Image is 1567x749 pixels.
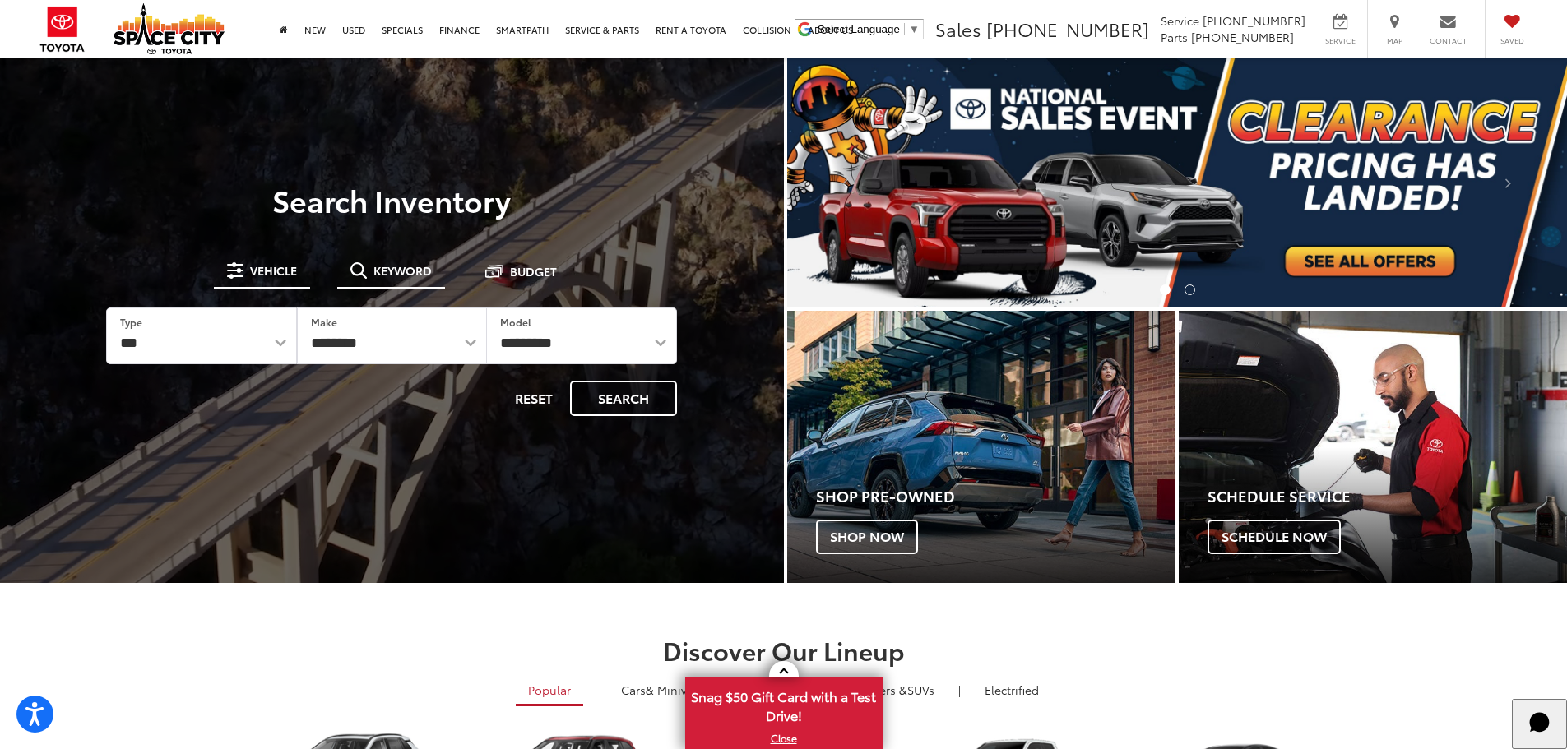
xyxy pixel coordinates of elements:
[1161,29,1188,45] span: Parts
[311,315,337,329] label: Make
[120,315,142,329] label: Type
[1208,488,1567,505] h4: Schedule Service
[1450,91,1567,275] button: Click to view next picture.
[687,679,881,729] span: Snag $50 Gift Card with a Test Drive!
[516,676,583,706] a: Popular
[816,488,1175,505] h4: Shop Pre-Owned
[1160,284,1171,295] li: Go to slide number 1.
[250,265,297,276] span: Vehicle
[816,520,918,554] span: Shop Now
[510,266,557,277] span: Budget
[204,636,1364,663] h2: Discover Our Lineup
[609,676,713,704] a: Cars
[1179,311,1567,583] a: Schedule Service Schedule Now
[986,16,1149,42] span: [PHONE_NUMBER]
[935,16,981,42] span: Sales
[1208,520,1341,554] span: Schedule Now
[1430,35,1467,46] span: Contact
[972,676,1051,704] a: Electrified
[570,381,677,416] button: Search
[1203,12,1305,29] span: [PHONE_NUMBER]
[1191,29,1294,45] span: [PHONE_NUMBER]
[787,311,1175,583] a: Shop Pre-Owned Shop Now
[1518,701,1561,744] svg: Start Chat
[787,91,904,275] button: Click to view previous picture.
[823,676,947,704] a: SUVs
[818,23,920,35] a: Select Language​
[787,311,1175,583] div: Toyota
[1494,35,1530,46] span: Saved
[501,381,567,416] button: Reset
[373,265,432,276] span: Keyword
[1179,311,1567,583] div: Toyota
[500,315,531,329] label: Model
[954,682,965,698] li: |
[69,183,715,216] h3: Search Inventory
[1322,35,1359,46] span: Service
[818,23,900,35] span: Select Language
[904,23,905,35] span: ​
[909,23,920,35] span: ▼
[646,682,701,698] span: & Minivan
[114,3,225,54] img: Space City Toyota
[591,682,601,698] li: |
[1376,35,1412,46] span: Map
[1161,12,1199,29] span: Service
[1185,284,1195,295] li: Go to slide number 2.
